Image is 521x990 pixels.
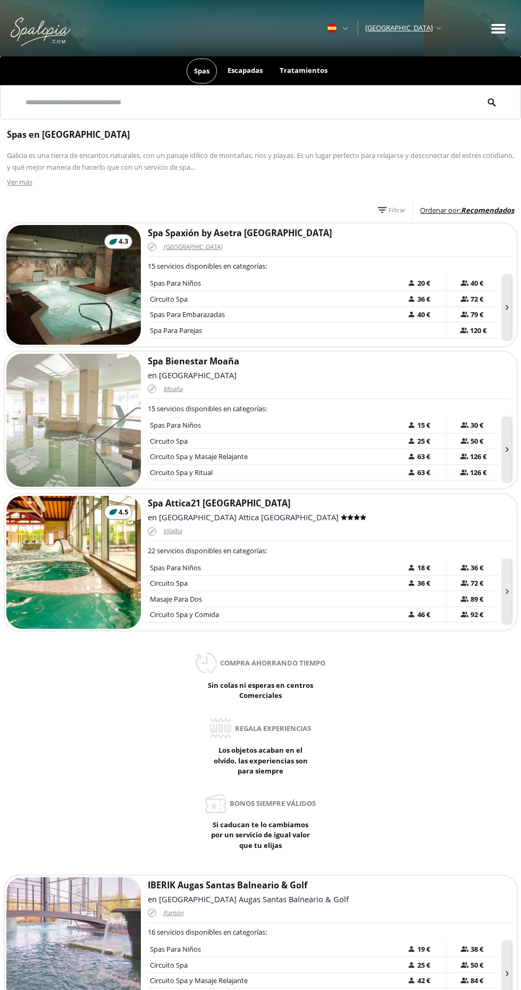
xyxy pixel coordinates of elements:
span: 92 € [469,609,486,620]
span: Circuito Spa [150,578,188,588]
span: 50 € [469,959,486,971]
span: 22 servicios disponibles en categorías: [148,546,267,555]
span: Spas Para Niños [150,944,201,954]
span: Circuito Spa [150,960,188,970]
span: Moaña [163,383,182,395]
span: Escapadas [228,65,263,75]
span: 18 € [416,562,433,573]
button: 4.5 [104,505,132,520]
span: Los objetos acaban en el olvido, las experiencias son para siempre [214,745,309,776]
span: Masaje Para Dos [150,594,202,604]
span: Regala experiencias [235,722,311,734]
span: en [GEOGRAPHIC_DATA] [148,370,237,380]
span: Circuito Spa y Ritual [150,468,213,477]
label: : [420,205,514,216]
span: Tratamientos [280,65,327,75]
span: Ordenar por [420,205,459,215]
span: Spas Para Niños [150,278,201,288]
span: Vilalba [163,525,182,537]
span: Circuito Spa y Masaje Relajante [150,976,248,985]
span: 36 € [469,562,486,573]
span: 126 € [468,451,486,462]
h2: Spa Bienestar Moaña [148,355,511,368]
span: 63 € [416,467,433,478]
span: Spas Para Niños [150,420,201,430]
span: 72 € [469,293,486,305]
span: Recomendados [461,205,514,215]
span: Galicia es una tierra de encantos naturales, con un paisaje idílico de montañas, ríos y playas. E... [7,151,514,172]
img: logo [11,18,71,46]
span: 50 € [469,435,486,447]
span: 4.5 [119,507,128,518]
span: Compra ahorrando tiempo [220,657,325,669]
span: 40 € [416,309,433,320]
button: Filtrar [371,202,413,219]
a: Spa Bienestar Moañaen [GEOGRAPHIC_DATA]Moaña15 servicios disponibles en categorías:Spas Para Niño... [4,351,518,489]
span: en [GEOGRAPHIC_DATA] Attica [GEOGRAPHIC_DATA] [148,512,339,522]
span: Ver más [7,177,32,187]
span: Circuito Spa [150,436,188,446]
span: 42 € [416,975,433,986]
span: 79 € [469,309,486,320]
span: Circuito Spa y Masaje Relajante [150,452,248,461]
span: 46 € [416,609,433,620]
span: Circuito Spa [150,294,188,304]
span: Spas [194,66,209,76]
span: 30 € [469,419,486,431]
span: 15 € [416,419,433,431]
span: 19 € [416,943,433,955]
span: 20 € [416,277,433,289]
span: Spas Para Niños [150,563,201,572]
span: Si caducan te lo cambiamos por un servicio de igual valor que tu elijas [211,820,312,850]
span: Bonos siempre válidos [230,797,316,809]
span: 25 € [416,959,433,971]
span: 63 € [416,451,433,462]
span: 40 € [469,277,486,289]
span: Spa Para Parejas [150,326,202,335]
span: Pantón [163,907,183,919]
a: 4.5Spa Attica21 [GEOGRAPHIC_DATA]en [GEOGRAPHIC_DATA] Attica [GEOGRAPHIC_DATA]Vilalba22 servicios... [4,493,518,632]
button: 4.3 [104,234,132,249]
h2: Spa Attica21 [GEOGRAPHIC_DATA] [148,497,511,510]
span: Spas Para Embarazadas [150,310,225,319]
span: Circuito Spa y Comida [150,610,219,619]
span: 36 € [416,577,433,589]
span: 16 servicios disponibles en categorías: [148,927,267,937]
h2: IBERIK Augas Santas Balneario & Golf [148,879,511,892]
span: .. [192,162,195,172]
span: Filtrar [389,206,406,214]
span: 89 € [469,593,486,605]
span: 15 servicios disponibles en categorías: [148,261,267,271]
span: 72 € [469,577,486,589]
button: Ver más [7,176,32,188]
span: 38 € [469,943,486,955]
h2: Spa Spaxión by Asetra [GEOGRAPHIC_DATA] [148,227,511,239]
span: 84 € [469,975,486,986]
span: 36 € [416,293,433,305]
span: Sin colas ni esperas en centros Comerciales [208,680,315,701]
span: 126 € [468,467,486,478]
span: en [GEOGRAPHIC_DATA] Augas Santas Balneario & Golf [148,894,349,904]
span: [GEOGRAPHIC_DATA] [365,23,433,32]
span: 15 servicios disponibles en categorías: [148,404,267,413]
span: 25 € [416,435,433,447]
span: [GEOGRAPHIC_DATA] [163,241,222,253]
span: 120 € [468,325,486,336]
span: Spas en [GEOGRAPHIC_DATA] [7,129,130,140]
a: 4.3Spa Spaxión by Asetra [GEOGRAPHIC_DATA][GEOGRAPHIC_DATA]15 servicios disponibles en categorías... [4,222,518,347]
span: 4.3 [119,236,128,247]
